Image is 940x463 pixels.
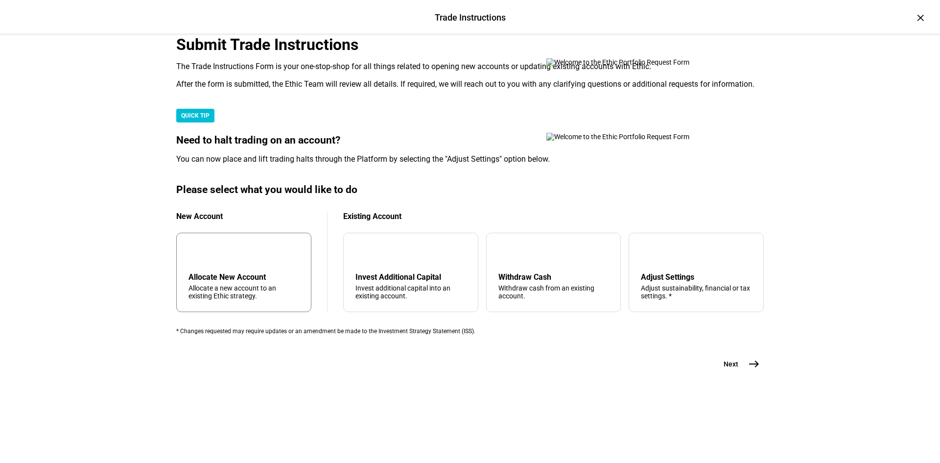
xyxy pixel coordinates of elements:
[176,35,764,54] div: Submit Trade Instructions
[435,11,506,24] div: Trade Instructions
[176,109,214,122] div: QUICK TIP
[641,245,657,261] mat-icon: tune
[724,359,738,369] span: Next
[190,247,202,259] mat-icon: add
[176,184,764,196] div: Please select what you would like to do
[546,58,723,66] img: Welcome to the Ethic Portfolio Request Form
[546,133,723,141] img: Welcome to the Ethic Portfolio Request Form
[176,79,764,89] div: After the form is submitted, the Ethic Team will review all details. If required, we will reach o...
[357,247,369,259] mat-icon: arrow_downward
[355,284,466,300] div: Invest additional capital into an existing account.
[176,212,311,221] div: New Account
[712,354,764,374] button: Next
[343,212,764,221] div: Existing Account
[498,272,609,282] div: Withdraw Cash
[176,134,764,146] div: Need to halt trading on an account?
[176,328,764,335] div: * Changes requested may require updates or an amendment be made to the Investment Strategy Statem...
[498,284,609,300] div: Withdraw cash from an existing account.
[188,272,299,282] div: Allocate New Account
[913,10,928,25] div: ×
[641,272,752,282] div: Adjust Settings
[188,284,299,300] div: Allocate a new account to an existing Ethic strategy.
[355,272,466,282] div: Invest Additional Capital
[176,62,764,72] div: The Trade Instructions Form is your one-stop-shop for all things related to opening new accounts ...
[748,358,760,370] mat-icon: east
[500,247,512,259] mat-icon: arrow_upward
[176,154,764,164] div: You can now place and lift trading halts through the Platform by selecting the "Adjust Settings" ...
[641,284,752,300] div: Adjust sustainability, financial or tax settings. *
